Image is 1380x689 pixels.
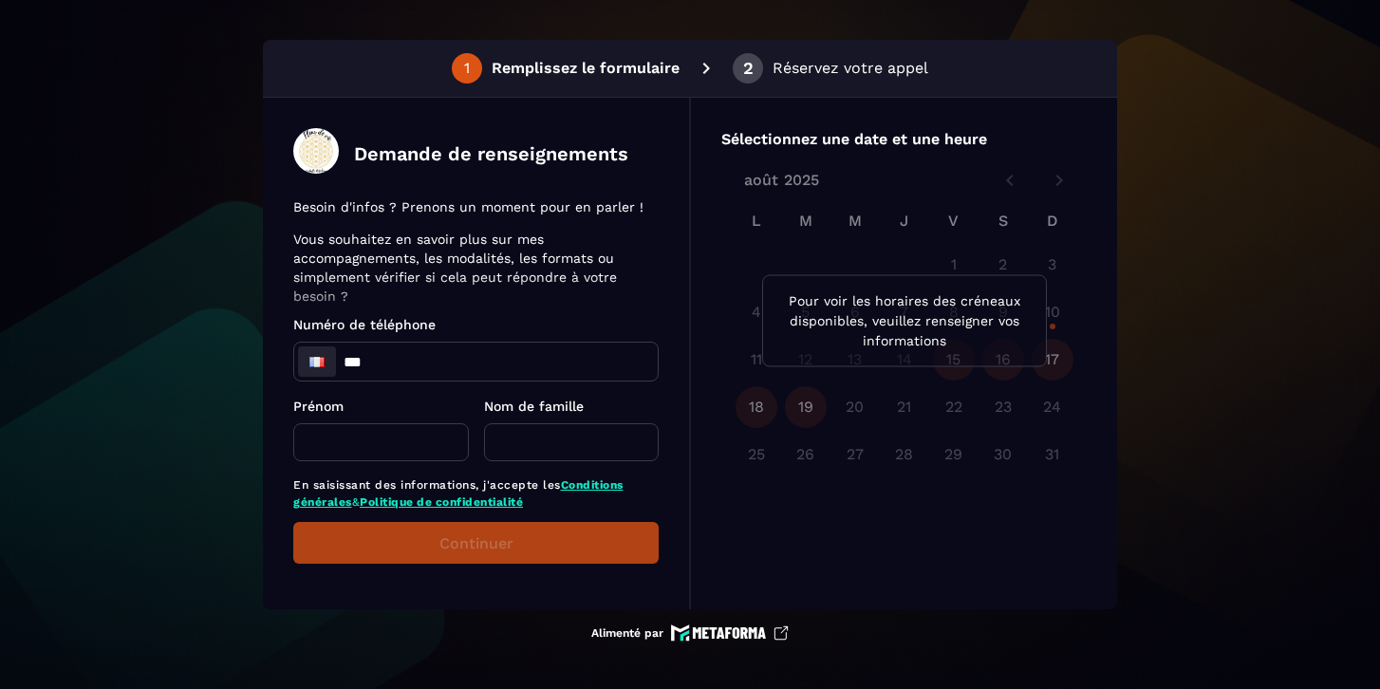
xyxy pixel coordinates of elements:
[293,478,624,509] a: Conditions générales
[360,495,523,509] a: Politique de confidentialité
[464,59,470,77] font: 1
[492,59,680,77] font: Remplissez le formulaire
[293,399,344,414] font: Prénom
[293,199,643,214] font: Besoin d'infos ? Prenons un moment pour en parler !
[352,495,361,509] font: &
[591,624,789,642] a: Alimenté par
[293,317,436,332] font: Numéro de téléphone
[789,292,1020,347] font: Pour voir les horaires des créneaux disponibles, veuillez renseigner vos informations
[354,142,628,165] font: Demande de renseignements
[591,626,663,640] font: Alimenté par
[293,232,617,304] font: Vous souhaitez en savoir plus sur mes accompagnements, les modalités, les formats ou simplement v...
[298,346,336,377] div: France : + 33
[293,128,339,174] img: logo
[484,399,584,414] font: Nom de famille
[293,478,561,492] font: En saisissant des informations, j'accepte les
[721,130,987,148] font: Sélectionnez une date et une heure
[773,59,928,77] font: Réservez votre appel
[743,58,754,78] font: 2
